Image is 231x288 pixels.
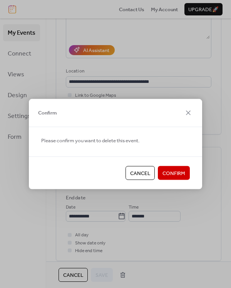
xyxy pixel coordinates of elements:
button: Confirm [158,166,190,180]
button: Cancel [126,166,155,180]
span: Please confirm you want to delete this event. [41,136,139,144]
span: Confirm [38,109,57,117]
span: Cancel [130,170,150,177]
span: Confirm [162,170,185,177]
